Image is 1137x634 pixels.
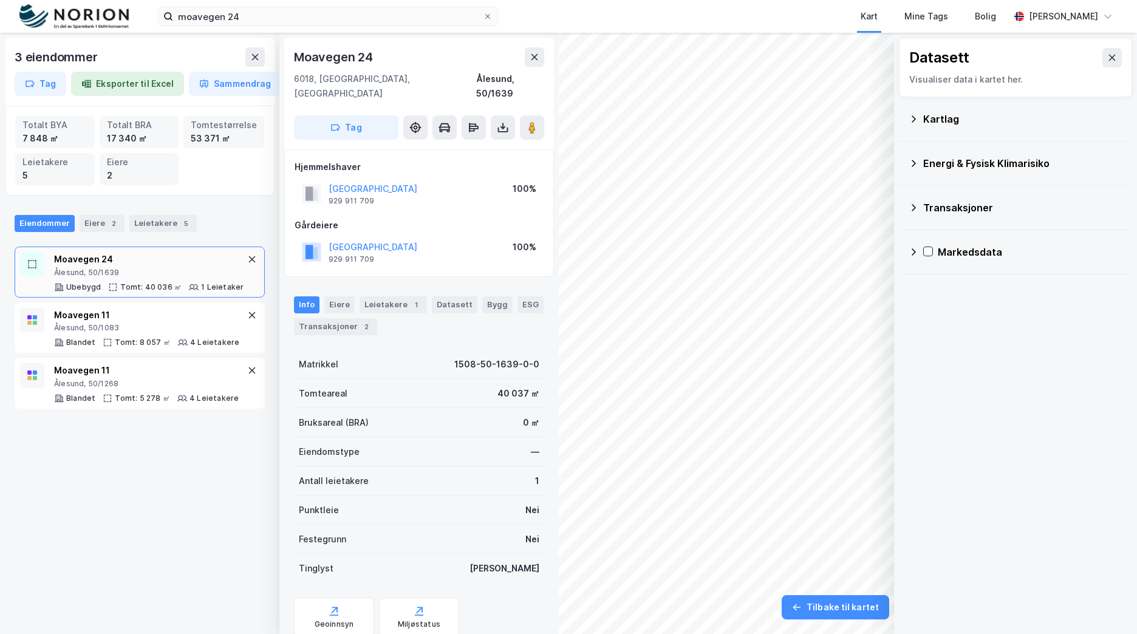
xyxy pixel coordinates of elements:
div: 4 Leietakere [189,394,239,403]
div: Mine Tags [904,9,948,24]
div: Moavegen 11 [54,363,239,378]
div: Datasett [909,48,969,67]
div: Markedsdata [938,245,1122,259]
div: Tomt: 5 278 ㎡ [115,394,170,403]
div: Transaksjoner [294,318,377,335]
div: 6018, [GEOGRAPHIC_DATA], [GEOGRAPHIC_DATA] [294,72,476,101]
div: 17 340 ㎡ [107,132,172,145]
div: Geoinnsyn [315,619,354,629]
div: 1 [410,299,422,311]
div: 3 eiendommer [15,47,100,67]
button: Sammendrag [189,72,281,96]
div: Moavegen 11 [54,308,239,322]
div: Tomtestørrelse [191,118,257,132]
div: Leietakere [360,296,427,313]
div: Ålesund, 50/1639 [476,72,544,101]
div: 1 Leietaker [201,282,244,292]
div: Eiere [324,296,355,313]
div: Tomteareal [299,386,347,401]
div: Tomt: 8 057 ㎡ [115,338,171,347]
div: 40 037 ㎡ [497,386,539,401]
div: Visualiser data i kartet her. [909,72,1122,87]
div: Totalt BRA [107,118,172,132]
div: Bygg [482,296,513,313]
button: Tag [294,115,398,140]
div: 2 [360,321,372,333]
div: Tinglyst [299,561,333,576]
div: 100% [513,182,536,196]
div: Info [294,296,319,313]
div: Nei [525,503,539,517]
div: Ålesund, 50/1639 [54,268,244,278]
div: Moavegen 24 [54,252,244,267]
div: [PERSON_NAME] [1029,9,1098,24]
div: Energi & Fysisk Klimarisiko [923,156,1122,171]
div: Antall leietakere [299,474,369,488]
div: Eiendommer [15,215,75,232]
button: Tag [15,72,66,96]
div: — [531,445,539,459]
div: Matrikkel [299,357,338,372]
div: 929 911 709 [329,254,374,264]
div: 100% [513,240,536,254]
div: Kartlag [923,112,1122,126]
div: 2 [107,169,172,182]
div: Eiere [80,215,125,232]
div: Blandet [66,394,95,403]
button: Eksporter til Excel [71,72,184,96]
div: 4 Leietakere [190,338,239,347]
div: 1 [535,474,539,488]
div: 5 [180,217,192,230]
div: Ålesund, 50/1083 [54,323,239,333]
div: Bolig [975,9,996,24]
div: 2 [108,217,120,230]
div: [PERSON_NAME] [469,561,539,576]
div: Transaksjoner [923,200,1122,215]
div: Eiere [107,155,172,169]
div: Punktleie [299,503,339,517]
button: Tilbake til kartet [782,595,889,619]
div: Leietakere [22,155,87,169]
div: Gårdeiere [295,218,544,233]
div: Miljøstatus [398,619,440,629]
iframe: Chat Widget [1076,576,1137,634]
img: norion-logo.80e7a08dc31c2e691866.png [19,4,129,29]
div: Leietakere [129,215,197,232]
div: 929 911 709 [329,196,374,206]
div: 53 371 ㎡ [191,132,257,145]
div: 1508-50-1639-0-0 [454,357,539,372]
div: Kart [861,9,878,24]
div: Datasett [432,296,477,313]
div: Festegrunn [299,532,346,547]
div: ESG [517,296,544,313]
div: 0 ㎡ [523,415,539,430]
div: Tomt: 40 036 ㎡ [120,282,182,292]
div: Hjemmelshaver [295,160,544,174]
div: Bruksareal (BRA) [299,415,369,430]
div: Eiendomstype [299,445,360,459]
div: Moavegen 24 [294,47,375,67]
div: Nei [525,532,539,547]
div: Ubebygd [66,282,101,292]
div: Kontrollprogram for chat [1076,576,1137,634]
div: 5 [22,169,87,182]
div: Blandet [66,338,95,347]
input: Søk på adresse, matrikkel, gårdeiere, leietakere eller personer [173,7,483,26]
div: Ålesund, 50/1268 [54,379,239,389]
div: Totalt BYA [22,118,87,132]
div: 7 848 ㎡ [22,132,87,145]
